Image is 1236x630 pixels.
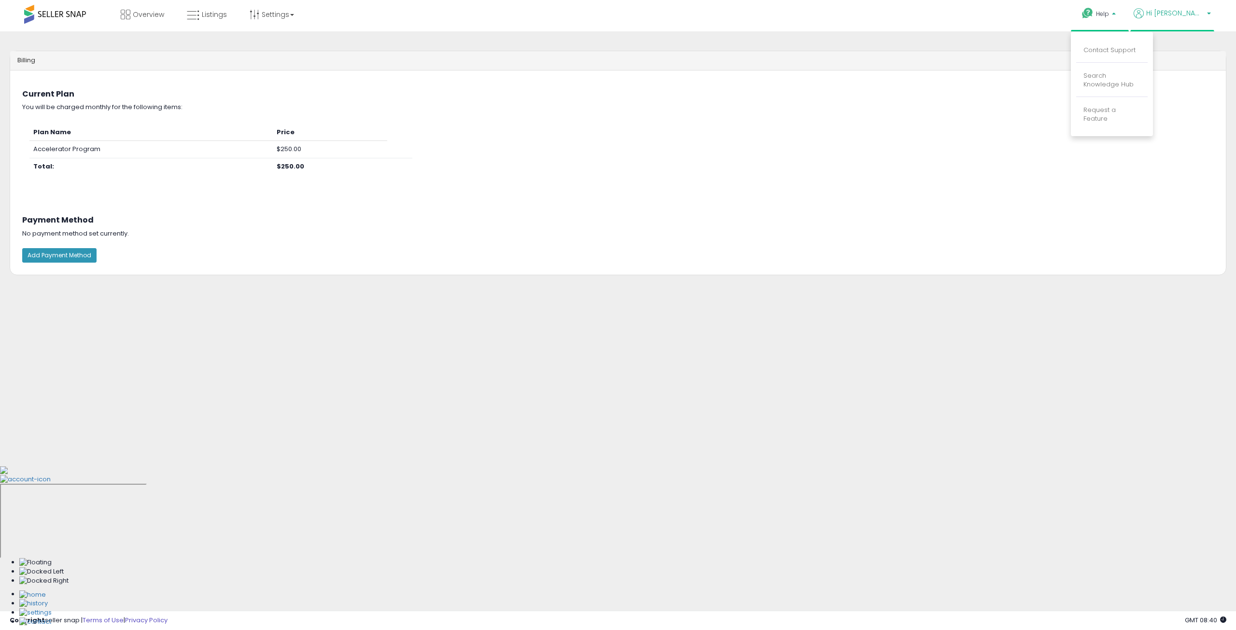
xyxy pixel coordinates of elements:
[19,576,69,586] img: Docked Right
[1096,10,1109,18] span: Help
[22,248,97,263] button: Add Payment Method
[22,90,1214,98] h3: Current Plan
[33,162,54,171] b: Total:
[22,216,1214,224] h3: Payment Method
[277,162,304,171] b: $250.00
[19,608,52,617] img: Settings
[22,102,183,112] span: You will be charged monthly for the following items:
[19,590,46,600] img: Home
[29,141,273,158] td: Accelerator Program
[133,10,164,19] span: Overview
[273,124,387,141] th: Price
[15,229,1221,238] div: No payment method set currently.
[19,558,52,567] img: Floating
[1134,8,1211,30] a: Hi [PERSON_NAME]
[1081,7,1094,19] i: Get Help
[1083,71,1134,89] a: Search Knowledge Hub
[29,124,273,141] th: Plan Name
[1083,105,1116,124] a: Request a Feature
[202,10,227,19] span: Listings
[19,599,48,608] img: History
[10,51,1226,70] div: Billing
[19,567,64,576] img: Docked Left
[1146,8,1204,18] span: Hi [PERSON_NAME]
[19,617,51,627] img: Contact
[1083,45,1136,55] a: Contact Support
[273,141,387,158] td: $250.00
